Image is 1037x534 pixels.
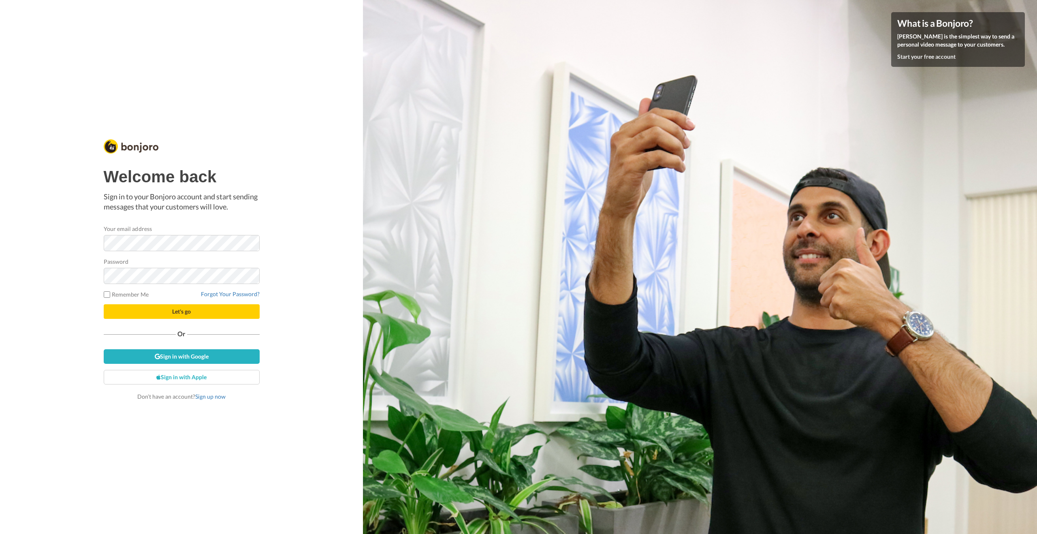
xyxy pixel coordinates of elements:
a: Sign up now [195,393,226,400]
label: Remember Me [104,290,149,299]
h4: What is a Bonjoro? [897,18,1019,28]
label: Password [104,257,129,266]
a: Start your free account [897,53,956,60]
a: Forgot Your Password? [201,290,260,297]
h1: Welcome back [104,168,260,186]
span: Don’t have an account? [137,393,226,400]
a: Sign in with Google [104,349,260,364]
p: [PERSON_NAME] is the simplest way to send a personal video message to your customers. [897,32,1019,49]
p: Sign in to your Bonjoro account and start sending messages that your customers will love. [104,192,260,212]
label: Your email address [104,224,152,233]
span: Let's go [172,308,191,315]
span: Or [176,331,187,337]
button: Let's go [104,304,260,319]
input: Remember Me [104,291,110,298]
a: Sign in with Apple [104,370,260,384]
